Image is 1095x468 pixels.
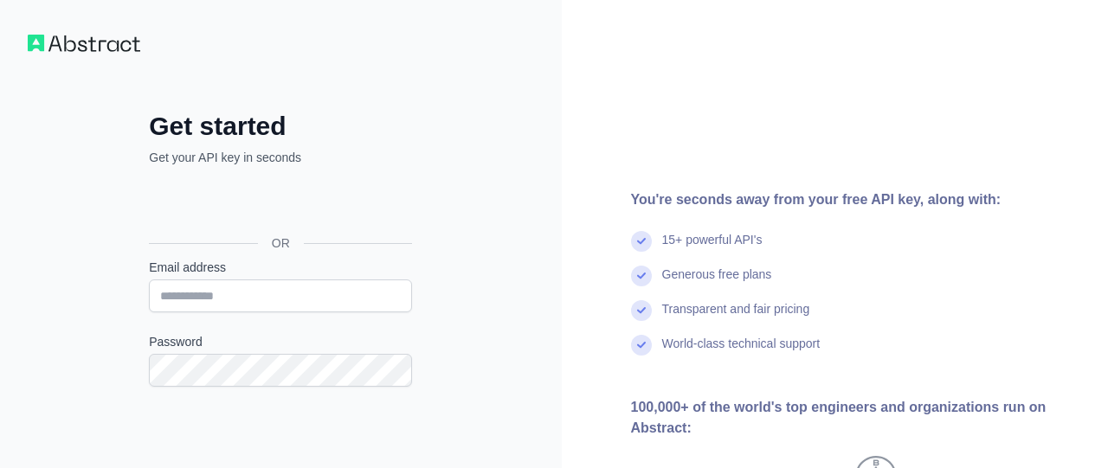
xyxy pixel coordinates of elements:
[149,259,412,276] label: Email address
[662,335,821,369] div: World-class technical support
[662,266,772,300] div: Generous free plans
[662,231,763,266] div: 15+ powerful API's
[140,185,417,223] iframe: Sign in with Google Button
[631,335,652,356] img: check mark
[662,300,810,335] div: Transparent and fair pricing
[631,231,652,252] img: check mark
[28,35,140,52] img: Workflow
[631,189,1068,210] div: You're seconds away from your free API key, along with:
[631,300,652,321] img: check mark
[149,333,412,350] label: Password
[149,149,412,166] p: Get your API key in seconds
[631,266,652,286] img: check mark
[258,234,304,252] span: OR
[149,111,412,142] h2: Get started
[631,397,1068,439] div: 100,000+ of the world's top engineers and organizations run on Abstract:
